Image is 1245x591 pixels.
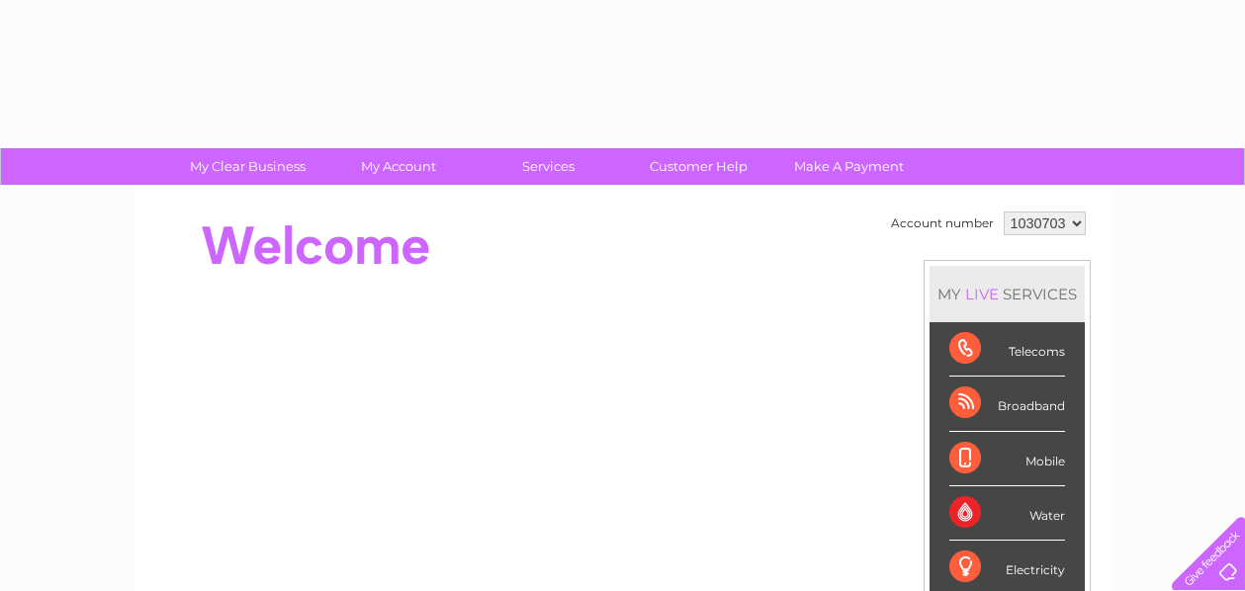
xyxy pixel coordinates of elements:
a: My Clear Business [166,148,329,185]
div: Mobile [949,432,1065,486]
div: LIVE [961,285,1003,303]
a: Customer Help [617,148,780,185]
div: MY SERVICES [930,266,1085,322]
div: Broadband [949,377,1065,431]
div: Water [949,486,1065,541]
a: My Account [316,148,480,185]
div: Telecoms [949,322,1065,377]
a: Make A Payment [767,148,931,185]
td: Account number [886,207,999,240]
a: Services [467,148,630,185]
